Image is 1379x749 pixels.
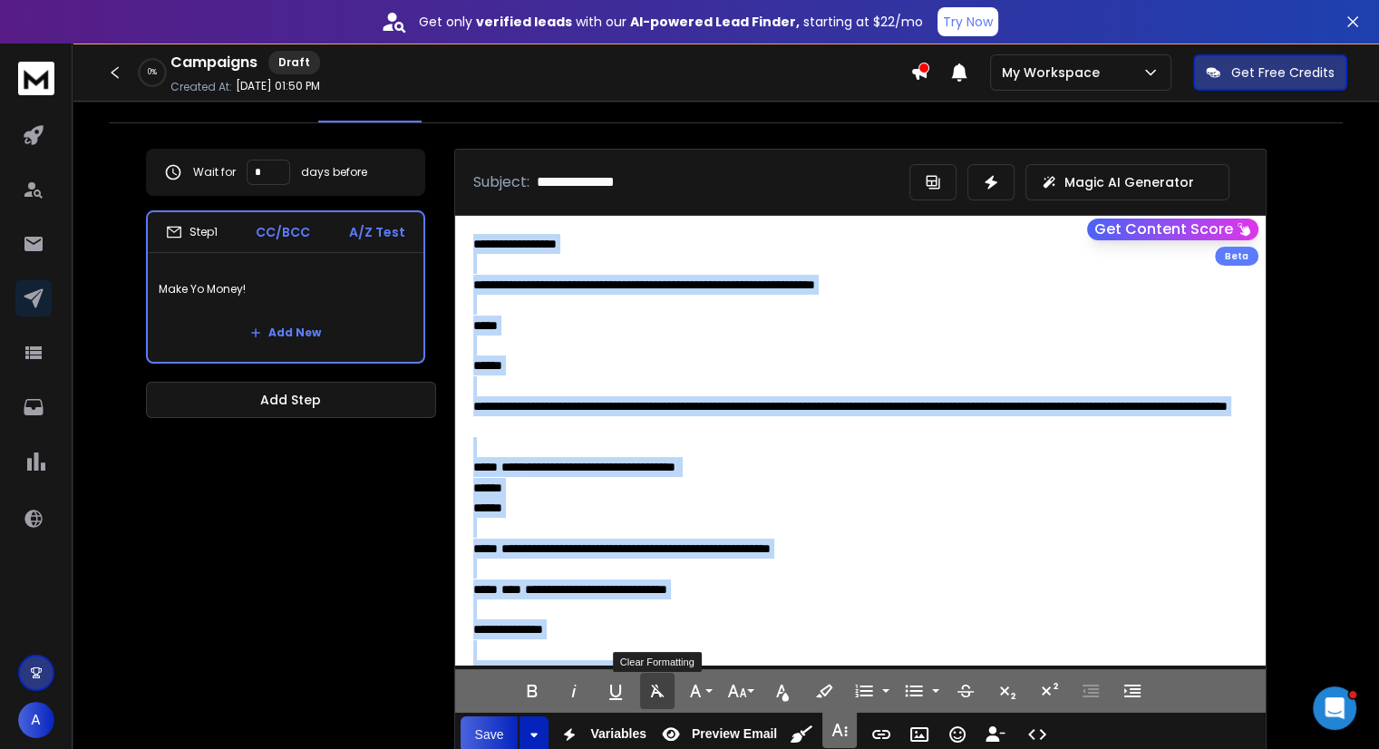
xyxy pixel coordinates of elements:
[1215,247,1258,266] div: Beta
[1064,173,1194,191] p: Magic AI Generator
[598,673,633,709] button: Underline (Ctrl+U)
[18,702,54,738] button: A
[1313,686,1356,730] iframe: Intercom live chat
[166,224,218,240] div: Step 1
[148,67,157,78] p: 0 %
[419,13,923,31] p: Get only with our starting at $22/mo
[1025,164,1229,200] button: Magic AI Generator
[897,673,931,709] button: Unordered List
[630,13,800,31] strong: AI-powered Lead Finder,
[1087,219,1258,240] button: Get Content Score
[473,171,529,193] p: Subject:
[587,726,650,742] span: Variables
[937,7,998,36] button: Try Now
[193,165,236,180] p: Wait for
[256,223,310,241] p: CC/BCC
[943,13,993,31] p: Try Now
[170,80,232,94] p: Created At:
[146,210,425,364] li: Step1CC/BCCA/Z TestMake Yo Money!Add New
[1231,63,1335,82] p: Get Free Credits
[613,652,702,672] div: Clear Formatting
[990,673,1025,709] button: Subscript
[349,223,405,241] p: A/Z Test
[170,52,257,73] h1: Campaigns
[515,673,549,709] button: Bold (Ctrl+B)
[236,315,335,351] button: Add New
[1193,54,1347,91] button: Get Free Credits
[159,264,413,315] p: Make Yo Money!
[268,51,320,74] div: Draft
[557,673,591,709] button: Italic (Ctrl+I)
[1032,673,1066,709] button: Superscript
[688,726,781,742] span: Preview Email
[236,79,320,93] p: [DATE] 01:50 PM
[146,382,436,418] button: Add Step
[476,13,572,31] strong: verified leads
[1073,673,1108,709] button: Decrease Indent (Ctrl+[)
[1002,63,1107,82] p: My Workspace
[301,165,367,180] p: days before
[1115,673,1150,709] button: Increase Indent (Ctrl+])
[948,673,983,709] button: Strikethrough (Ctrl+S)
[928,673,943,709] button: Unordered List
[879,673,893,709] button: Ordered List
[18,62,54,95] img: logo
